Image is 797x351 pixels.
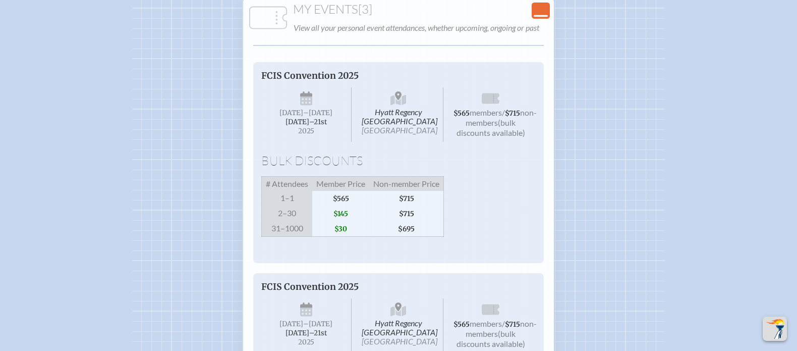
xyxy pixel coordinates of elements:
span: Member Price [312,176,369,191]
span: $715 [369,191,444,206]
span: 1–1 [262,191,313,206]
span: members [470,319,502,328]
span: [DATE]–⁠21st [286,118,327,126]
span: / [502,108,505,117]
span: $715 [505,109,520,118]
span: $30 [312,221,369,237]
span: FCIS Convention 2025 [261,281,359,292]
span: [DATE] [279,320,303,328]
span: 2025 [269,127,343,135]
span: (bulk discounts available) [457,329,525,348]
span: $565 [453,320,470,329]
span: 2–30 [262,206,313,221]
span: $565 [312,191,369,206]
span: $565 [453,109,470,118]
span: –[DATE] [303,320,332,328]
span: Non-member Price [369,176,444,191]
span: FCIS Convention 2025 [261,70,359,81]
h1: Bulk Discounts [261,154,536,168]
span: (bulk discounts available) [457,118,525,137]
h1: My Events [247,3,550,17]
span: / [502,319,505,328]
span: Hyatt Regency [GEOGRAPHIC_DATA] [354,87,444,142]
span: [GEOGRAPHIC_DATA] [362,125,437,135]
span: $715 [369,206,444,221]
span: non-members [466,319,537,338]
span: [GEOGRAPHIC_DATA] [362,336,437,346]
span: 2025 [269,338,343,346]
span: $145 [312,206,369,221]
span: 31–1000 [262,221,313,237]
img: To the top [765,319,785,339]
button: Scroll Top [763,317,787,341]
span: [DATE] [279,109,303,117]
p: View all your personal event attendances, whether upcoming, ongoing or past [294,21,548,35]
span: –[DATE] [303,109,332,117]
span: members [470,108,502,117]
span: non-members [466,108,537,127]
span: [3] [358,2,372,17]
span: # Attendees [262,176,313,191]
span: [DATE]–⁠21st [286,329,327,337]
span: $695 [369,221,444,237]
span: $715 [505,320,520,329]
